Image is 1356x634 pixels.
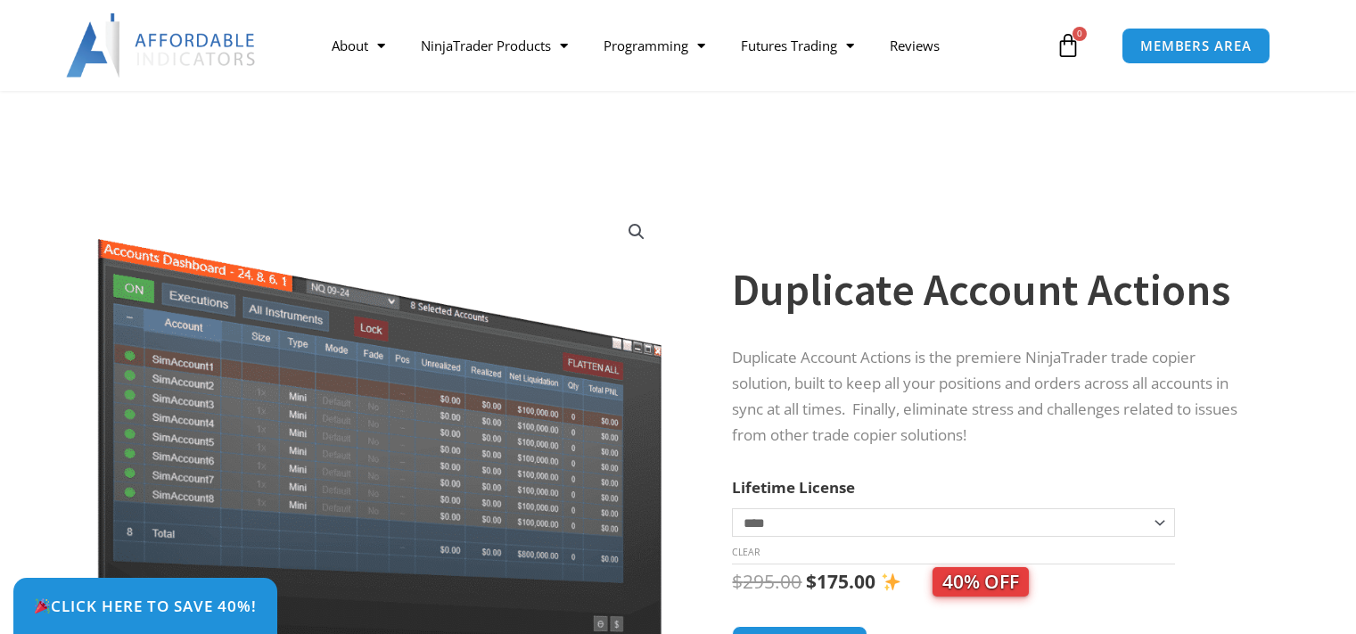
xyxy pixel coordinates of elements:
[1029,20,1107,71] a: 0
[403,25,586,66] a: NinjaTrader Products
[66,13,258,78] img: LogoAI | Affordable Indicators – NinjaTrader
[732,259,1253,321] h1: Duplicate Account Actions
[732,546,760,558] a: Clear options
[882,572,900,591] img: ✨
[314,25,1051,66] nav: Menu
[723,25,872,66] a: Futures Trading
[732,569,743,594] span: $
[586,25,723,66] a: Programming
[13,578,277,634] a: 🎉Click Here to save 40%!
[314,25,403,66] a: About
[806,569,817,594] span: $
[620,216,653,248] a: View full-screen image gallery
[35,598,50,613] img: 🎉
[933,567,1029,597] span: 40% OFF
[732,569,801,594] bdi: 295.00
[1122,28,1270,64] a: MEMBERS AREA
[1140,39,1252,53] span: MEMBERS AREA
[732,477,855,498] label: Lifetime License
[34,598,257,613] span: Click Here to save 40%!
[1072,27,1087,41] span: 0
[806,569,875,594] bdi: 175.00
[872,25,957,66] a: Reviews
[732,345,1253,449] p: Duplicate Account Actions is the premiere NinjaTrader trade copier solution, built to keep all yo...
